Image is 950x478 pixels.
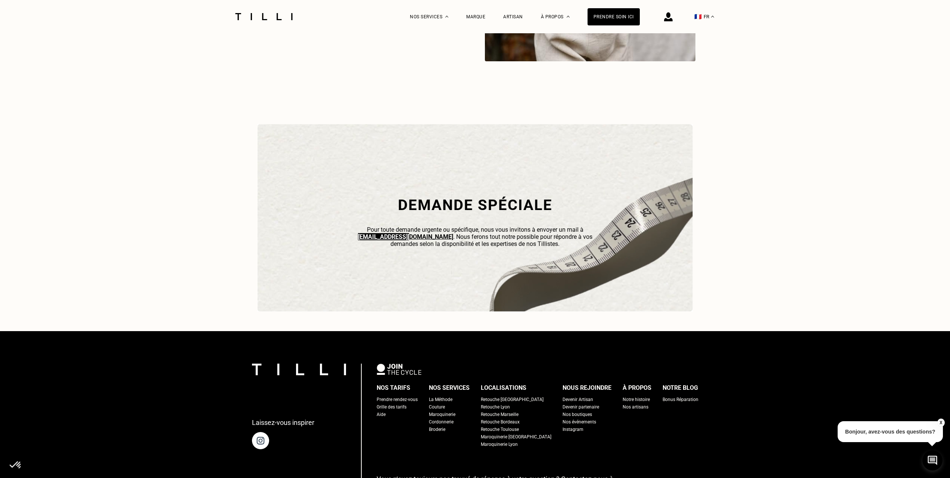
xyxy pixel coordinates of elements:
a: Couture [429,403,445,411]
img: menu déroulant [711,16,714,18]
a: Nos événements [563,418,596,426]
h2: Demande spéciale [348,196,602,214]
a: Grille des tarifs [377,403,407,411]
a: La Méthode [429,396,452,403]
a: Nos artisans [623,403,648,411]
a: Notre histoire [623,396,650,403]
div: Notre blog [663,382,698,394]
a: Bonus Réparation [663,396,698,403]
a: Maroquinerie Lyon [481,441,518,448]
img: Logo du service de couturière Tilli [233,13,295,20]
a: Retouche [GEOGRAPHIC_DATA] [481,396,543,403]
div: À propos [623,382,651,394]
a: Cordonnerie [429,418,454,426]
a: Marque [466,14,485,19]
a: Nos boutiques [563,411,592,418]
img: icône connexion [664,12,673,21]
a: Instagram [563,426,583,433]
img: Menu déroulant [445,16,448,18]
a: [EMAIL_ADDRESS][DOMAIN_NAME] [358,233,453,240]
p: Pour toute demande urgente ou spécifique, nous vous invitons à envoyer un mail à . Nous ferons to... [348,226,602,247]
a: Devenir partenaire [563,403,599,411]
a: Retouche Bordeaux [481,418,520,426]
button: X [937,419,944,427]
a: Artisan [503,14,523,19]
img: logo Tilli [252,364,346,375]
div: Nos tarifs [377,382,410,394]
a: Maroquinerie [429,411,455,418]
img: Menu déroulant à propos [567,16,570,18]
span: 🇫🇷 [694,13,702,20]
div: Localisations [481,382,526,394]
a: Retouche Marseille [481,411,518,418]
a: Prendre rendez-vous [377,396,418,403]
p: Laissez-vous inspirer [252,419,314,426]
a: Maroquinerie [GEOGRAPHIC_DATA] [481,433,551,441]
a: Prendre soin ici [588,8,640,25]
div: Nous rejoindre [563,382,611,394]
a: Broderie [429,426,445,433]
a: Aide [377,411,386,418]
img: page instagram de Tilli une retoucherie à domicile [252,432,269,449]
a: Retouche Lyon [481,403,510,411]
img: Demande spéciale [257,124,693,312]
div: Nos services [429,382,470,394]
a: Retouche Toulouse [481,426,519,433]
p: Bonjour, avez-vous des questions? [838,421,943,442]
img: logo Join The Cycle [377,364,421,375]
a: Devenir Artisan [563,396,593,403]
